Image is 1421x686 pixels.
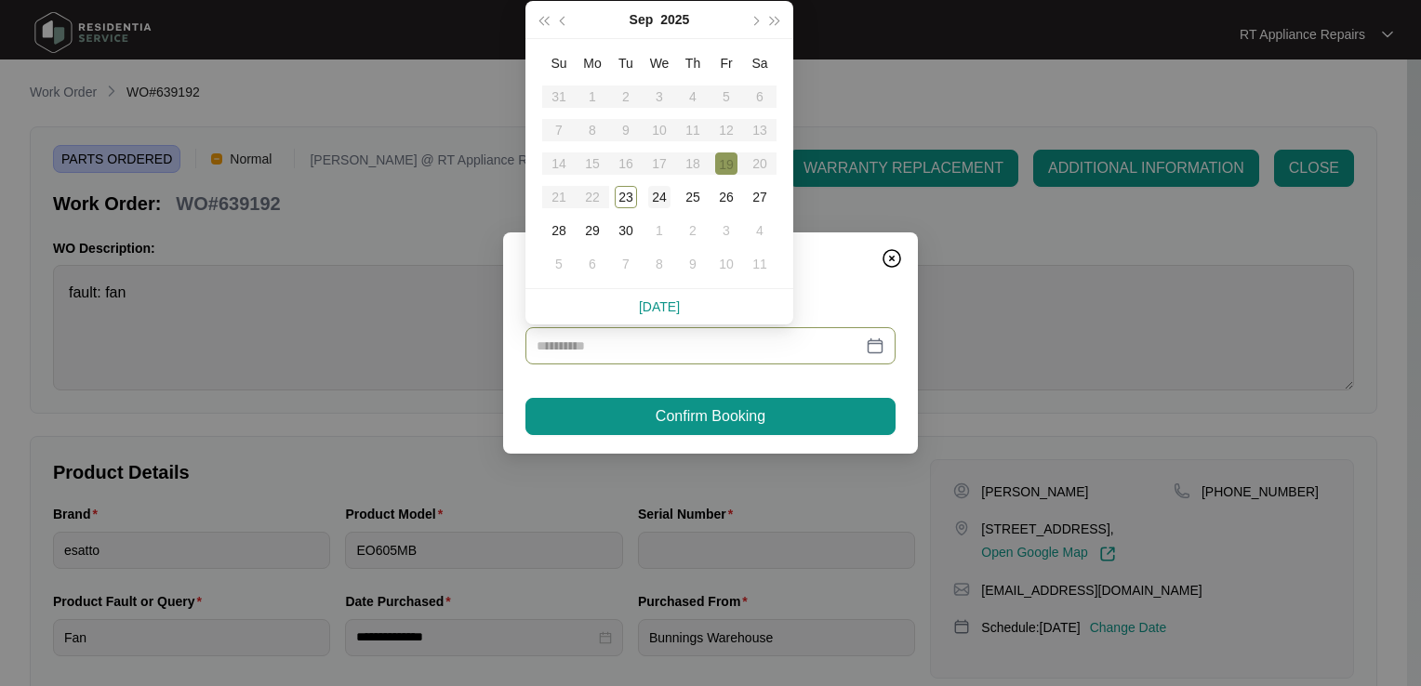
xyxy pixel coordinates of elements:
[749,186,771,208] div: 27
[676,214,710,247] td: 2025-10-02
[643,247,676,281] td: 2025-10-08
[630,1,654,38] button: Sep
[682,219,704,242] div: 2
[682,186,704,208] div: 25
[743,247,777,281] td: 2025-10-11
[537,336,862,356] input: Date
[581,253,604,275] div: 6
[643,46,676,80] th: We
[743,180,777,214] td: 2025-09-27
[749,219,771,242] div: 4
[648,253,671,275] div: 8
[548,219,570,242] div: 28
[715,253,737,275] div: 10
[676,180,710,214] td: 2025-09-25
[639,299,680,314] a: [DATE]
[749,253,771,275] div: 11
[648,186,671,208] div: 24
[581,219,604,242] div: 29
[676,247,710,281] td: 2025-10-09
[648,219,671,242] div: 1
[576,214,609,247] td: 2025-09-29
[676,46,710,80] th: Th
[881,247,903,270] img: closeCircle
[710,214,743,247] td: 2025-10-03
[609,46,643,80] th: Tu
[877,244,907,273] button: Close
[525,398,896,435] button: Confirm Booking
[743,214,777,247] td: 2025-10-04
[682,253,704,275] div: 9
[615,253,637,275] div: 7
[576,247,609,281] td: 2025-10-06
[615,186,637,208] div: 23
[542,247,576,281] td: 2025-10-05
[548,253,570,275] div: 5
[542,46,576,80] th: Su
[615,219,637,242] div: 30
[710,247,743,281] td: 2025-10-10
[643,180,676,214] td: 2025-09-24
[660,1,689,38] button: 2025
[643,214,676,247] td: 2025-10-01
[710,180,743,214] td: 2025-09-26
[609,214,643,247] td: 2025-09-30
[715,219,737,242] div: 3
[609,180,643,214] td: 2025-09-23
[715,186,737,208] div: 26
[609,247,643,281] td: 2025-10-07
[743,46,777,80] th: Sa
[656,405,765,428] span: Confirm Booking
[710,46,743,80] th: Fr
[576,46,609,80] th: Mo
[542,214,576,247] td: 2025-09-28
